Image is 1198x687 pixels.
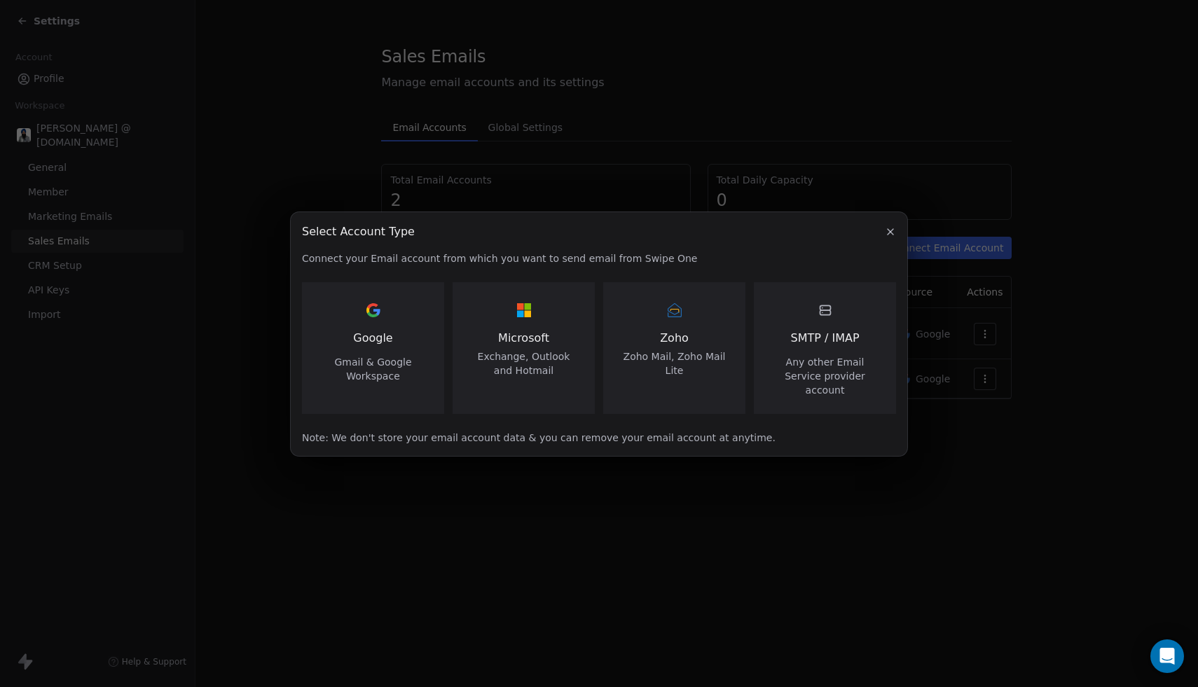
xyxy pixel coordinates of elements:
span: Connect your Email account from which you want to send email from Swipe One [302,251,896,265]
span: Any other Email Service provider account [771,355,879,397]
span: Note: We don't store your email account data & you can remove your email account at anytime. [302,431,896,445]
span: Zoho [620,330,729,347]
span: SMTP / IMAP [790,330,859,347]
span: Microsoft [469,330,578,347]
span: Zoho Mail, Zoho Mail Lite [620,349,729,377]
span: Exchange, Outlook and Hotmail [469,349,578,377]
span: Google [353,330,392,347]
span: Select Account Type [302,223,415,240]
span: Gmail & Google Workspace [319,355,427,383]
